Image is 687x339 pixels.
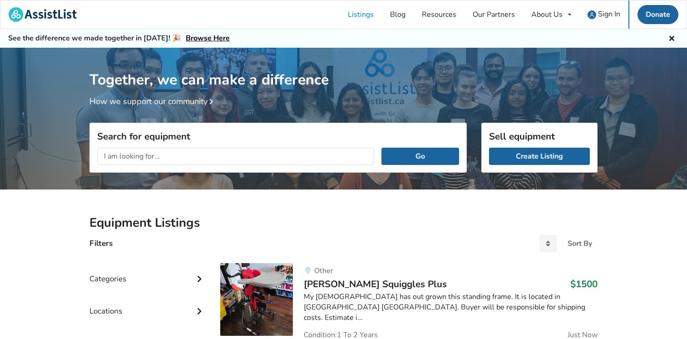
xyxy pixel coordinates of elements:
button: Go [381,148,459,165]
div: Locations [89,288,206,320]
h2: Equipment Listings [89,215,598,231]
div: Sort By [568,240,592,247]
img: user icon [588,10,596,19]
span: Condition: 1 To 2 Years [304,331,378,339]
a: How we support our community [89,96,217,107]
a: Donate [638,5,678,24]
a: Resources [414,0,465,29]
h4: Filters [89,238,113,249]
div: Categories [89,256,206,288]
span: [PERSON_NAME] Squiggles Plus [304,278,447,290]
span: Other [314,266,333,276]
h5: See the difference we made together in [DATE]! 🎉 [8,34,230,43]
a: Blog [382,0,414,29]
a: Our Partners [465,0,523,29]
h3: $1500 [570,278,598,290]
img: pediatric equipment-leckey squiggles plus [220,263,293,336]
h3: Sell equipment [489,130,590,142]
img: assistlist-logo [9,7,77,22]
input: I am looking for... [97,148,374,165]
a: Listings [340,0,382,29]
div: My [DEMOGRAPHIC_DATA] has out grown this standing frame. It is located in [GEOGRAPHIC_DATA] [GEOG... [304,292,598,323]
h1: Together, we can make a difference [89,48,598,89]
h3: Search for equipment [97,130,459,142]
div: About Us [531,11,563,18]
a: Browse Here [186,33,230,43]
a: user icon Sign In [579,0,628,29]
a: Create Listing [489,148,590,165]
span: Sign In [598,9,620,19]
span: Just Now [568,331,598,339]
